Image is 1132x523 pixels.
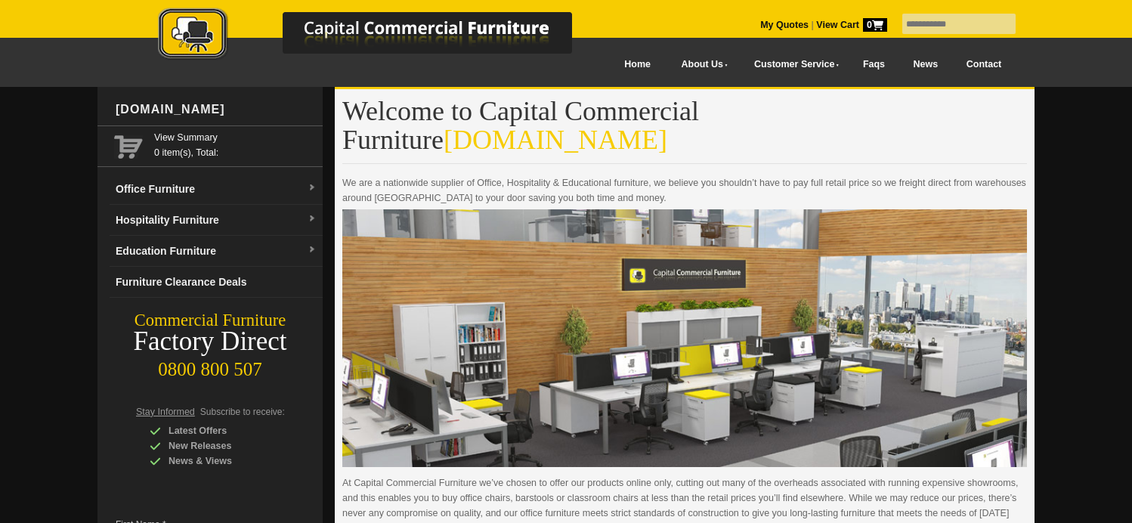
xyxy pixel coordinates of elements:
[110,205,323,236] a: Hospitality Furnituredropdown
[97,331,323,352] div: Factory Direct
[110,267,323,298] a: Furniture Clearance Deals
[308,246,317,255] img: dropdown
[342,209,1027,467] img: About CCFNZ
[150,453,293,469] div: News & Views
[154,130,317,158] span: 0 item(s), Total:
[110,174,323,205] a: Office Furnituredropdown
[116,8,645,67] a: Capital Commercial Furniture Logo
[116,8,645,63] img: Capital Commercial Furniture Logo
[150,423,293,438] div: Latest Offers
[200,407,285,417] span: Subscribe to receive:
[308,184,317,193] img: dropdown
[136,407,195,417] span: Stay Informed
[863,18,887,32] span: 0
[154,130,317,145] a: View Summary
[814,20,887,30] a: View Cart0
[952,48,1016,82] a: Contact
[849,48,899,82] a: Faqs
[899,48,952,82] a: News
[816,20,887,30] strong: View Cart
[308,215,317,224] img: dropdown
[342,97,1027,164] h1: Welcome to Capital Commercial Furniture
[97,351,323,380] div: 0800 800 507
[97,310,323,331] div: Commercial Furniture
[665,48,738,82] a: About Us
[738,48,849,82] a: Customer Service
[150,438,293,453] div: New Releases
[110,236,323,267] a: Education Furnituredropdown
[342,175,1027,206] p: We are a nationwide supplier of Office, Hospitality & Educational furniture, we believe you shoul...
[444,125,667,155] span: [DOMAIN_NAME]
[760,20,809,30] a: My Quotes
[110,87,323,132] div: [DOMAIN_NAME]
